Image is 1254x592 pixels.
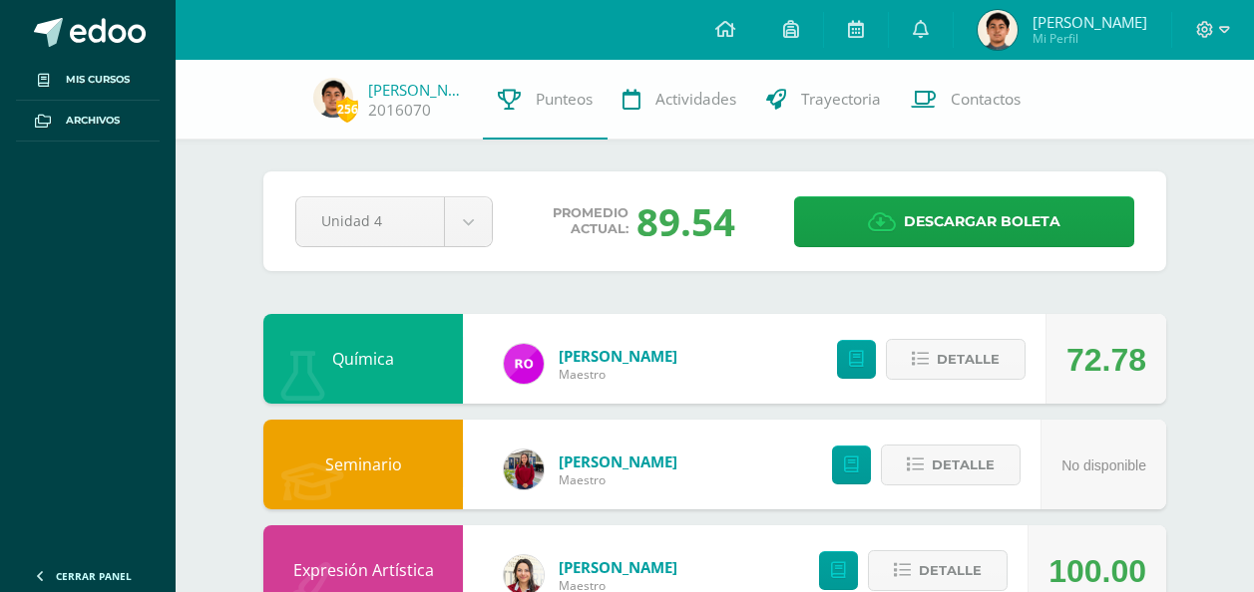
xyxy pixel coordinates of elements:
[636,195,735,247] div: 89.54
[1033,30,1147,47] span: Mi Perfil
[296,197,492,246] a: Unidad 4
[919,552,982,589] span: Detalle
[559,366,677,383] span: Maestro
[368,80,468,100] a: [PERSON_NAME]
[16,101,160,142] a: Archivos
[536,89,593,110] span: Punteos
[801,89,881,110] span: Trayectoria
[559,557,677,577] a: [PERSON_NAME]
[937,341,1000,378] span: Detalle
[56,569,132,583] span: Cerrar panel
[66,113,120,129] span: Archivos
[655,89,736,110] span: Actividades
[313,78,353,118] img: d5477ca1a3f189a885c1b57d1d09bc4b.png
[881,444,1021,485] button: Detalle
[886,339,1026,380] button: Detalle
[559,471,677,488] span: Maestro
[553,205,628,237] span: Promedio actual:
[368,100,431,121] a: 2016070
[336,97,358,122] span: 256
[504,449,544,489] img: e1f0730b59be0d440f55fb027c9eff26.png
[751,60,896,140] a: Trayectoria
[868,550,1008,591] button: Detalle
[794,196,1134,247] a: Descargar boleta
[951,89,1021,110] span: Contactos
[559,346,677,366] a: [PERSON_NAME]
[559,451,677,471] a: [PERSON_NAME]
[263,420,463,509] div: Seminario
[263,314,463,404] div: Química
[504,344,544,384] img: 08228f36aa425246ac1f75ab91e507c5.png
[1033,12,1147,32] span: [PERSON_NAME]
[1061,457,1146,473] span: No disponible
[978,10,1018,50] img: d5477ca1a3f189a885c1b57d1d09bc4b.png
[483,60,608,140] a: Punteos
[904,197,1060,246] span: Descargar boleta
[1066,315,1146,405] div: 72.78
[896,60,1036,140] a: Contactos
[932,446,995,483] span: Detalle
[16,60,160,101] a: Mis cursos
[66,72,130,88] span: Mis cursos
[608,60,751,140] a: Actividades
[321,197,419,244] span: Unidad 4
